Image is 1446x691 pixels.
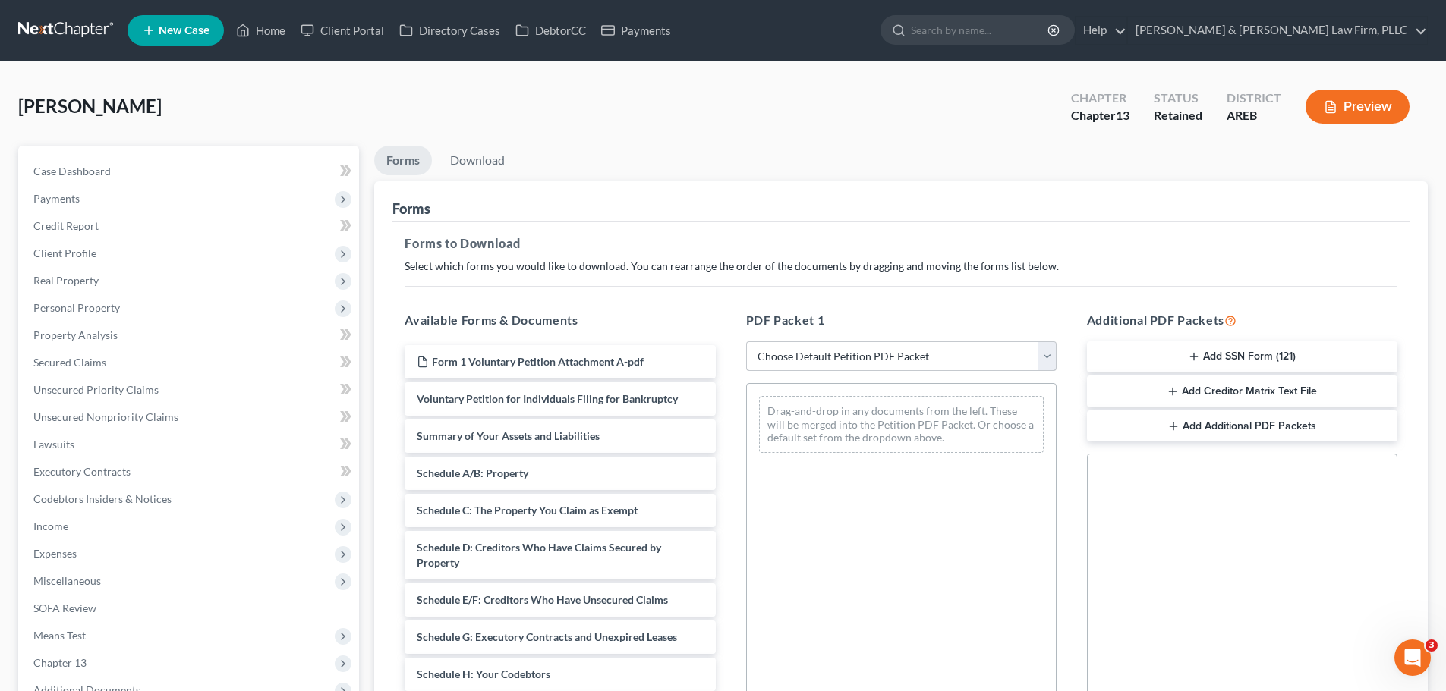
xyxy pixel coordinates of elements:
h5: Additional PDF Packets [1087,311,1397,329]
div: AREB [1227,107,1281,124]
span: Income [33,520,68,532]
span: Secured Claims [33,356,106,369]
span: Lawsuits [33,438,74,451]
a: Unsecured Nonpriority Claims [21,404,359,431]
a: [PERSON_NAME] & [PERSON_NAME] Law Firm, PLLC [1128,17,1427,44]
span: Schedule D: Creditors Who Have Claims Secured by Property [417,541,661,569]
span: Means Test [33,629,86,642]
a: Property Analysis [21,322,359,349]
span: Credit Report [33,219,99,232]
span: Personal Property [33,301,120,314]
span: SOFA Review [33,601,96,614]
span: Codebtors Insiders & Notices [33,492,172,505]
a: Lawsuits [21,431,359,458]
button: Add Creditor Matrix Text File [1087,375,1397,407]
span: Schedule E/F: Creditors Who Have Unsecured Claims [417,593,668,606]
span: Executory Contracts [33,465,131,478]
div: Status [1154,90,1202,107]
div: District [1227,90,1281,107]
a: Home [228,17,293,44]
span: Property Analysis [33,328,118,341]
a: Executory Contracts [21,458,359,485]
a: Client Portal [293,17,392,44]
p: Select which forms you would like to download. You can rearrange the order of the documents by dr... [405,259,1397,274]
div: Chapter [1071,107,1129,124]
span: Chapter 13 [33,656,87,669]
a: DebtorCC [508,17,594,44]
span: Miscellaneous [33,574,101,587]
span: Case Dashboard [33,165,111,177]
span: Client Profile [33,247,96,259]
a: Unsecured Priority Claims [21,376,359,404]
input: Search by name... [911,16,1050,44]
button: Add Additional PDF Packets [1087,410,1397,442]
span: Unsecured Priority Claims [33,383,159,396]
span: Expenses [33,547,77,560]
span: Schedule A/B: Property [417,466,528,479]
span: Schedule C: The Property You Claim as Exempt [417,504,638,517]
button: Add SSN Form (121) [1087,341,1397,373]
span: [PERSON_NAME] [18,95,162,117]
h5: Forms to Download [405,234,1397,253]
span: Unsecured Nonpriority Claims [33,410,178,423]
div: Chapter [1071,90,1129,107]
a: Secured Claims [21,349,359,376]
span: New Case [159,25,209,36]
span: Real Property [33,274,99,287]
div: Forms [392,199,430,218]
div: Drag-and-drop in any documents from the left. These will be merged into the Petition PDF Packet. ... [759,396,1044,453]
iframe: Intercom live chat [1394,639,1431,676]
span: Schedule H: Your Codebtors [417,667,550,680]
span: Form 1 Voluntary Petition Attachment A-pdf [432,355,644,368]
span: Voluntary Petition for Individuals Filing for Bankruptcy [417,392,678,405]
div: Retained [1154,107,1202,124]
button: Preview [1306,90,1410,124]
span: Summary of Your Assets and Liabilities [417,429,600,442]
span: Schedule G: Executory Contracts and Unexpired Leases [417,630,677,643]
span: 3 [1426,639,1438,652]
a: Download [438,146,517,175]
h5: Available Forms & Documents [405,311,715,329]
a: SOFA Review [21,595,359,622]
a: Payments [594,17,679,44]
a: Help [1076,17,1126,44]
a: Directory Cases [392,17,508,44]
span: Payments [33,192,80,205]
a: Forms [374,146,432,175]
a: Case Dashboard [21,158,359,185]
h5: PDF Packet 1 [746,311,1057,329]
span: 13 [1116,108,1129,122]
a: Credit Report [21,212,359,240]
